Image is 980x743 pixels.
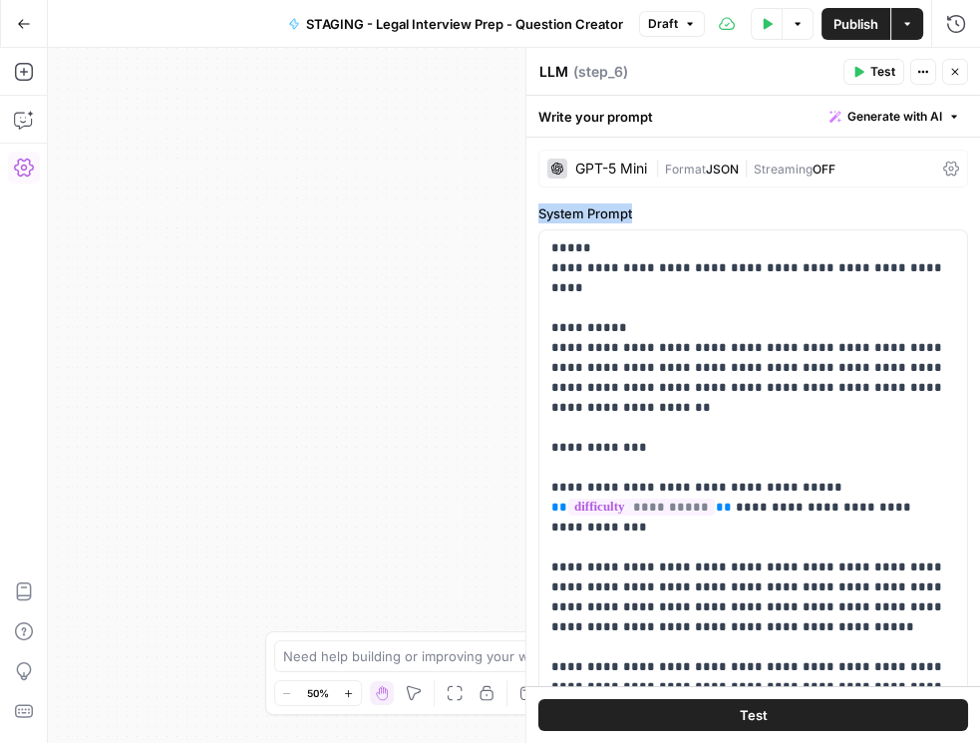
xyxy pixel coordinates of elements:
span: ( step_6 ) [573,62,628,82]
span: Streaming [754,162,813,177]
button: STAGING - Legal Interview Prep - Question Creator [276,8,635,40]
span: OFF [813,162,835,177]
span: Test [870,63,895,81]
div: GPT-5 Mini [575,162,647,176]
button: Test [538,699,968,731]
div: Write your prompt [526,96,980,137]
span: Test [739,705,767,725]
span: 50% [307,685,329,701]
span: Generate with AI [847,108,942,126]
button: Publish [821,8,890,40]
textarea: LLM [539,62,568,82]
button: Draft [639,11,705,37]
span: JSON [706,162,739,177]
button: Test [843,59,904,85]
span: Publish [833,14,878,34]
span: Format [665,162,706,177]
label: System Prompt [538,203,968,223]
span: | [655,158,665,178]
span: STAGING - Legal Interview Prep - Question Creator [306,14,623,34]
span: Draft [648,15,678,33]
span: | [739,158,754,178]
button: Generate with AI [821,104,968,130]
